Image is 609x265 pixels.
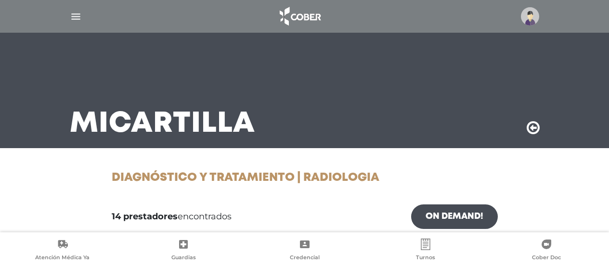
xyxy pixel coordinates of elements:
span: Atención Médica Ya [35,254,90,263]
span: Turnos [416,254,435,263]
h1: Diagnóstico y Tratamiento | Radiologia [112,171,498,185]
h3: Mi Cartilla [70,112,255,137]
img: Cober_menu-lines-white.svg [70,11,82,23]
a: On Demand! [411,204,498,229]
img: profile-placeholder.svg [521,7,539,25]
span: Guardias [171,254,196,263]
img: logo_cober_home-white.png [274,5,325,28]
a: Turnos [365,239,486,263]
span: Cober Doc [532,254,561,263]
a: Credencial [244,239,365,263]
b: 14 prestadores [112,211,178,222]
a: Atención Médica Ya [2,239,123,263]
a: Cober Doc [486,239,607,263]
span: Credencial [290,254,320,263]
span: encontrados [112,210,232,223]
a: Guardias [123,239,244,263]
